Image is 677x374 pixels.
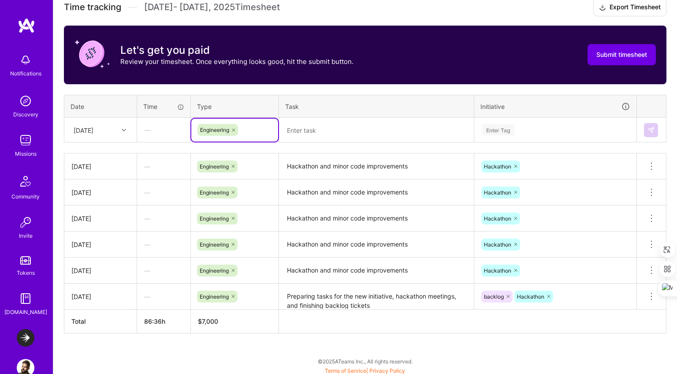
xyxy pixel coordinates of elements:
span: | [325,367,405,374]
textarea: Hackathon and minor code improvements [280,206,473,231]
a: Privacy Policy [369,367,405,374]
i: icon Download [599,3,606,12]
span: Hackathon [484,241,511,248]
a: Terms of Service [325,367,366,374]
img: teamwork [17,131,34,149]
span: Submit timesheet [596,50,647,59]
th: $7,000 [191,310,279,333]
img: discovery [17,92,34,110]
div: [DATE] [74,125,93,135]
span: Engineering [200,163,229,170]
textarea: Hackathon and minor code improvements [280,232,473,257]
span: Engineering [200,189,229,196]
textarea: Hackathon and minor code improvements [280,154,473,179]
div: Tokens [17,268,35,277]
span: Hackathon [484,163,511,170]
span: Hackathon [484,215,511,222]
img: logo [18,18,35,34]
textarea: Hackathon and minor code improvements [280,258,473,283]
div: — [137,207,190,230]
img: LaunchDarkly: Experimentation Delivery Team [17,329,34,347]
span: Hackathon [484,189,511,196]
div: [DATE] [71,292,130,301]
span: Engineering [200,215,229,222]
img: Submit [647,127,655,134]
div: Discovery [13,110,38,119]
div: Time [143,102,184,111]
span: Engineering [200,293,229,300]
div: [DATE] [71,188,130,197]
th: Type [191,95,279,118]
span: [DATE] - [DATE] , 2025 Timesheet [144,2,280,13]
img: guide book [17,290,34,307]
div: — [138,118,190,142]
span: Hackathon [484,267,511,274]
textarea: Preparing tasks for the new initiative, hackathon meetings, and finishing backlog tickets [280,284,473,309]
th: 86:36h [137,310,191,333]
span: backlog [484,293,504,300]
div: Initiative [480,101,630,112]
i: icon Chevron [122,128,126,132]
div: — [137,155,190,178]
div: [DOMAIN_NAME] [4,307,47,317]
div: — [137,285,190,308]
span: Engineering [200,241,229,248]
img: Invite [17,213,34,231]
th: Date [64,95,137,118]
img: bell [17,51,34,69]
div: [DATE] [71,240,130,249]
div: © 2025 ATeams Inc., All rights reserved. [53,350,677,372]
div: [DATE] [71,266,130,275]
div: — [137,233,190,256]
p: Review your timesheet. Once everything looks good, hit the submit button. [120,57,353,66]
div: Enter Tag [482,123,514,137]
a: LaunchDarkly: Experimentation Delivery Team [15,329,37,347]
span: Engineering [200,267,229,274]
div: [DATE] [71,162,130,171]
h3: Let's get you paid [120,44,353,57]
span: Time tracking [64,2,121,13]
div: — [137,181,190,204]
img: Community [15,171,36,192]
th: Total [64,310,137,333]
div: Community [11,192,40,201]
div: — [137,259,190,282]
div: Invite [19,231,33,240]
div: [DATE] [71,214,130,223]
button: Submit timesheet [588,44,656,65]
div: Missions [15,149,37,158]
img: coin [74,36,110,71]
img: tokens [20,256,31,265]
div: Notifications [10,69,41,78]
textarea: Hackathon and minor code improvements [280,180,473,205]
span: Engineering [200,127,229,133]
th: Task [279,95,474,118]
span: Hackathon [517,293,544,300]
